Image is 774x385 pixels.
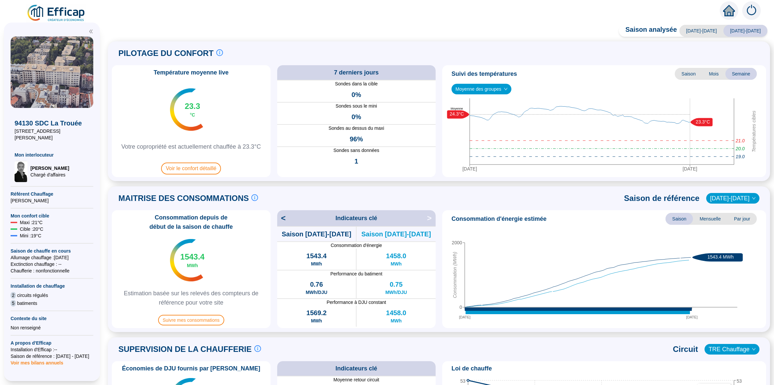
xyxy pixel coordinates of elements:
[619,25,677,37] span: Saison analysée
[679,25,723,37] span: [DATE]-[DATE]
[187,262,198,269] span: MWh
[361,229,431,239] span: Saison [DATE]-[DATE]
[15,119,89,128] span: 94130 SDC La Trouée
[114,213,268,231] span: Consommation depuis de début de la saison de chauffe
[180,252,204,262] span: 1543.4
[352,112,361,121] span: 0%
[459,315,471,319] tspan: [DATE]
[150,68,233,77] span: Température moyenne live
[11,315,93,322] span: Contexte du site
[11,197,93,204] span: [PERSON_NAME]
[20,232,41,239] span: Mini : 19 °C
[683,166,697,171] tspan: [DATE]
[17,300,37,307] span: batiments
[26,4,86,23] img: efficap energie logo
[277,376,436,383] span: Moyenne retour circuit
[450,111,464,117] text: 24.3°C
[350,134,363,144] span: 96%
[311,317,322,324] span: MWh
[277,80,436,87] span: Sondes dans la cible
[20,226,43,232] span: Cible : 20 °C
[11,324,93,331] div: Non renseigné
[451,69,517,78] span: Suivi des températures
[11,267,93,274] span: Chaufferie : non fonctionnelle
[723,25,767,37] span: [DATE]-[DATE]
[386,251,406,261] span: 1458.0
[282,229,351,239] span: Saison [DATE]-[DATE]
[334,68,379,77] span: 7 derniers jours
[455,84,507,94] span: Moyenne des groupes
[352,90,361,99] span: 0%
[709,344,755,354] span: TRE Chauffage
[254,345,261,352] span: info-circle
[118,48,214,59] span: PILOTAGE DU CONFORT
[11,292,16,299] span: 2
[735,138,745,143] tspan: 21.0
[459,305,462,310] tspan: 0
[277,125,436,132] span: Sondes au dessus du maxi
[306,308,326,317] span: 1569.2
[306,251,326,261] span: 1543.4
[751,111,756,152] tspan: Températures cibles
[390,280,403,289] span: 0.75
[216,49,223,56] span: info-circle
[391,317,402,324] span: MWh
[504,87,508,91] span: down
[355,157,358,166] span: 1
[693,213,727,225] span: Mensuelle
[11,261,93,267] span: Exctinction chauffage : --
[277,213,286,223] span: <
[277,299,436,306] span: Performance à DJU constant
[277,147,436,154] span: Sondes sans données
[20,219,43,226] span: Maxi : 21 °C
[452,252,457,298] tspan: Consommation (MWh)
[11,254,93,261] span: Allumage chauffage : [DATE]
[385,289,407,296] span: MWh/DJU
[737,378,742,384] tspan: 53
[30,171,69,178] span: Chargé d'affaires
[451,214,546,223] span: Consommation d'énergie estimée
[17,292,48,299] span: circuits régulés
[15,161,28,182] img: Chargé d'affaires
[451,364,492,373] span: Loi de chauffe
[11,191,93,197] span: Référent Chauffage
[462,166,477,171] tspan: [DATE]
[11,340,93,346] span: A propos d'Efficap
[118,344,252,355] span: SUPERVISION DE LA CHAUFFERIE
[115,142,268,151] span: Votre copropriété est actuellement chauffée à 23.3°C
[310,280,323,289] span: 0.76
[710,193,755,203] span: 2022-2023
[251,194,258,201] span: info-circle
[306,289,327,296] span: MWh/DJU
[391,261,402,267] span: MWh
[170,239,203,281] img: indicateur températures
[11,213,93,219] span: Mon confort cible
[161,163,221,174] span: Voir le confort détaillé
[11,346,93,353] span: Installation d'Efficap : --
[666,213,693,225] span: Saison
[89,29,93,34] span: double-left
[451,107,463,110] text: Moyenne
[11,300,16,307] span: 5
[696,119,710,124] text: 23.3°C
[452,240,462,245] tspan: 2000
[735,146,745,151] tspan: 20.0
[311,261,322,267] span: MWh
[15,128,89,141] span: [STREET_ADDRESS][PERSON_NAME]
[15,152,89,158] span: Mon interlocuteur
[386,308,406,317] span: 1458.0
[170,88,203,131] img: indicateur températures
[158,315,224,325] span: Suivre mes consommations
[723,5,735,17] span: home
[624,193,700,204] span: Saison de référence
[277,242,436,249] span: Consommation d'énergie
[736,154,745,159] tspan: 19.0
[118,193,249,204] span: MAITRISE DES CONSOMMATIONS
[752,196,756,200] span: down
[727,213,757,225] span: Par jour
[190,112,195,118] span: °C
[118,364,264,373] span: Économies de DJU fournis par [PERSON_NAME]
[708,254,734,260] text: 1543.4 MWh
[114,289,268,307] span: Estimation basée sur les relevés des compteurs de référence pour votre site
[335,364,377,373] span: Indicateurs clé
